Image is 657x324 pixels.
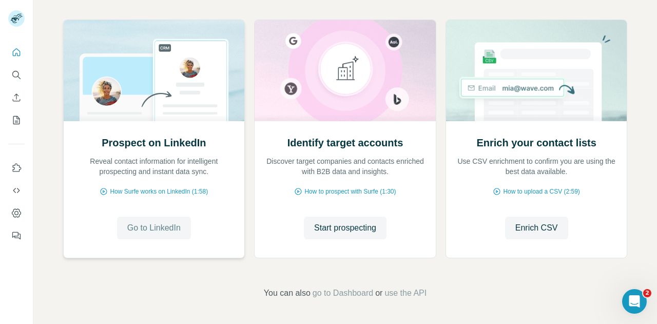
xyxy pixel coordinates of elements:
[8,226,25,245] button: Feedback
[313,287,373,299] button: go to Dashboard
[476,136,596,150] h2: Enrich your contact lists
[127,222,181,234] span: Go to LinkedIn
[622,289,647,314] iframe: Intercom live chat
[287,136,403,150] h2: Identify target accounts
[117,217,191,239] button: Go to LinkedIn
[8,159,25,177] button: Use Surfe on LinkedIn
[515,222,558,234] span: Enrich CSV
[8,43,25,62] button: Quick start
[314,222,376,234] span: Start prospecting
[8,204,25,222] button: Dashboard
[8,111,25,129] button: My lists
[254,20,436,121] img: Identify target accounts
[8,181,25,200] button: Use Surfe API
[384,287,427,299] button: use the API
[8,66,25,84] button: Search
[264,287,311,299] span: You can also
[8,88,25,107] button: Enrich CSV
[110,187,208,196] span: How Surfe works on LinkedIn (1:58)
[74,156,235,177] p: Reveal contact information for intelligent prospecting and instant data sync.
[505,217,568,239] button: Enrich CSV
[456,156,617,177] p: Use CSV enrichment to confirm you are using the best data available.
[643,289,651,297] span: 2
[304,187,396,196] span: How to prospect with Surfe (1:30)
[375,287,382,299] span: or
[304,217,387,239] button: Start prospecting
[63,20,245,121] img: Prospect on LinkedIn
[503,187,579,196] span: How to upload a CSV (2:59)
[102,136,206,150] h2: Prospect on LinkedIn
[446,20,628,121] img: Enrich your contact lists
[265,156,426,177] p: Discover target companies and contacts enriched with B2B data and insights.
